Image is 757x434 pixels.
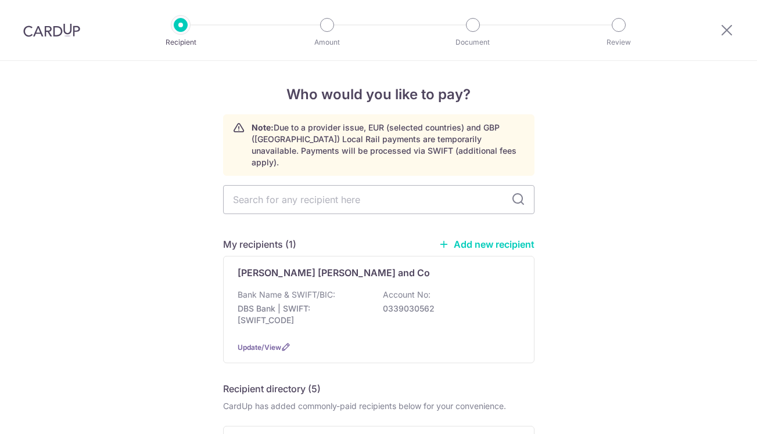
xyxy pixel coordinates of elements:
[223,237,296,251] h5: My recipients (1)
[284,37,370,48] p: Amount
[223,382,321,396] h5: Recipient directory (5)
[430,37,516,48] p: Document
[223,400,534,412] div: CardUp has added commonly-paid recipients below for your convenience.
[23,23,80,37] img: CardUp
[238,303,368,326] p: DBS Bank | SWIFT: [SWIFT_CODE]
[238,343,281,352] a: Update/View
[383,303,513,314] p: 0339030562
[682,399,745,428] iframe: Opens a widget where you can find more information
[252,122,274,132] strong: Note:
[238,289,335,301] p: Bank Name & SWIFT/BIC:
[238,266,430,280] p: [PERSON_NAME] [PERSON_NAME] and Co
[439,238,534,250] a: Add new recipient
[383,289,430,301] p: Account No:
[252,122,525,168] p: Due to a provider issue, EUR (selected countries) and GBP ([GEOGRAPHIC_DATA]) Local Rail payments...
[576,37,662,48] p: Review
[223,185,534,214] input: Search for any recipient here
[138,37,224,48] p: Recipient
[223,84,534,105] h4: Who would you like to pay?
